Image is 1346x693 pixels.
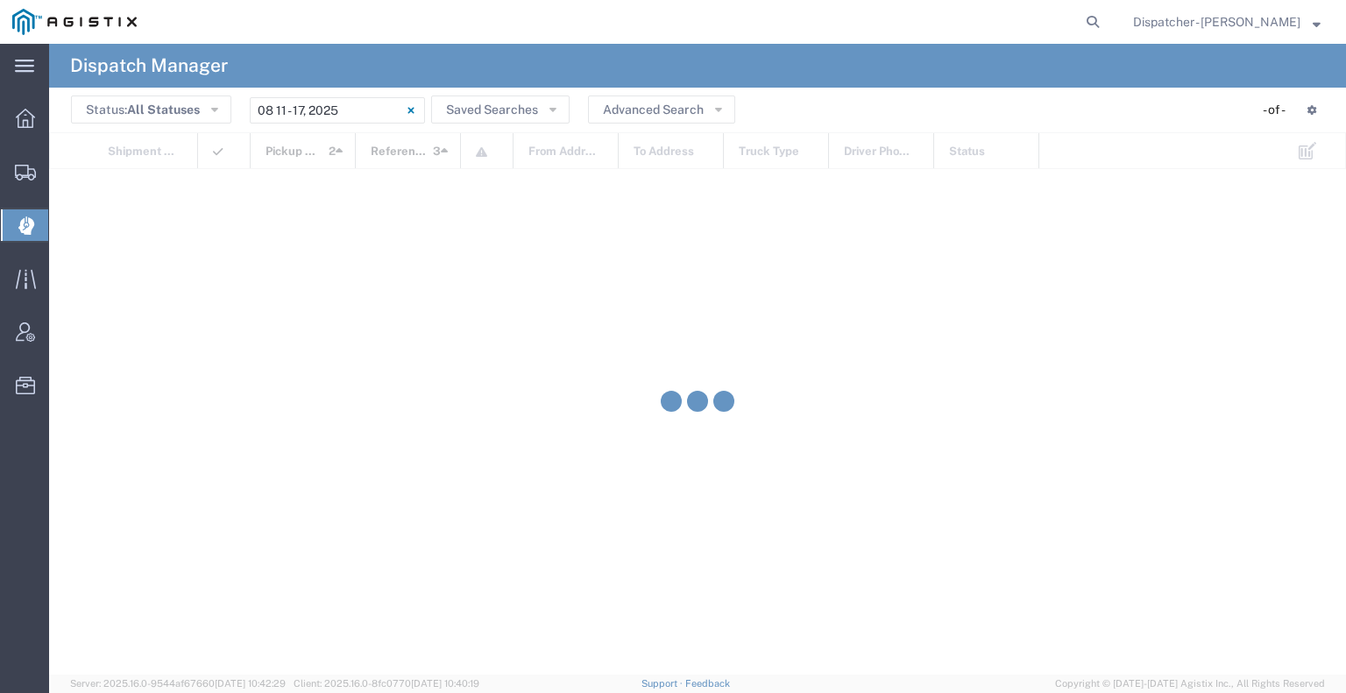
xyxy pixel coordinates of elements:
span: Client: 2025.16.0-8fc0770 [294,678,479,689]
button: Dispatcher - [PERSON_NAME] [1132,11,1321,32]
span: [DATE] 10:42:29 [215,678,286,689]
img: logo [12,9,137,35]
span: Dispatcher - Cameron Bowman [1133,12,1300,32]
span: [DATE] 10:40:19 [411,678,479,689]
button: Advanced Search [588,95,735,124]
div: - of - [1263,101,1293,119]
span: Server: 2025.16.0-9544af67660 [70,678,286,689]
a: Support [641,678,685,689]
button: Status:All Statuses [71,95,231,124]
span: All Statuses [127,103,200,117]
a: Feedback [685,678,730,689]
span: Copyright © [DATE]-[DATE] Agistix Inc., All Rights Reserved [1055,676,1325,691]
h4: Dispatch Manager [70,44,228,88]
button: Saved Searches [431,95,570,124]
